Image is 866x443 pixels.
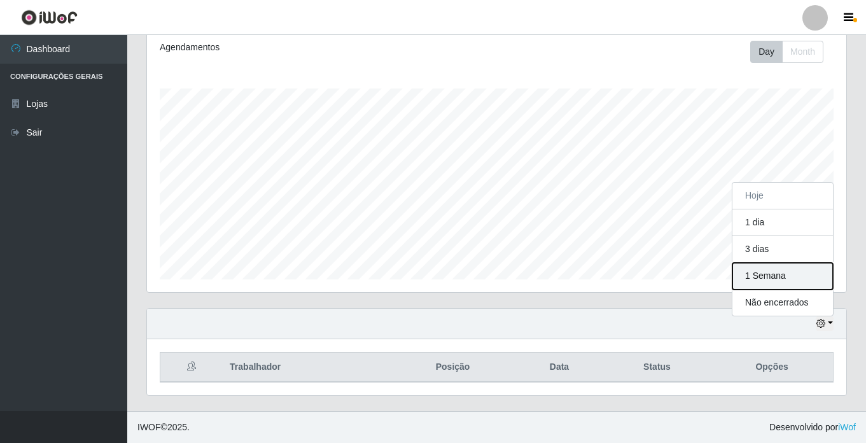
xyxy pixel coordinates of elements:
[750,41,823,63] div: First group
[838,422,856,432] a: iWof
[732,209,833,236] button: 1 dia
[137,421,190,434] span: © 2025 .
[515,353,603,383] th: Data
[711,353,833,383] th: Opções
[160,41,430,54] div: Agendamentos
[732,290,833,316] button: Não encerrados
[750,41,834,63] div: Toolbar with button groups
[732,236,833,263] button: 3 dias
[732,263,833,290] button: 1 Semana
[750,41,783,63] button: Day
[21,10,78,25] img: CoreUI Logo
[603,353,711,383] th: Status
[782,41,823,63] button: Month
[390,353,515,383] th: Posição
[137,422,161,432] span: IWOF
[732,183,833,209] button: Hoje
[222,353,390,383] th: Trabalhador
[769,421,856,434] span: Desenvolvido por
